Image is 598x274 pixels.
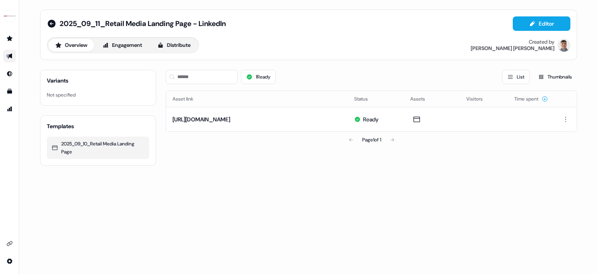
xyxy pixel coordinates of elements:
[47,77,68,85] div: Variants
[3,237,16,250] a: Go to integrations
[471,45,554,52] div: [PERSON_NAME] [PERSON_NAME]
[96,39,149,52] button: Engagement
[241,70,276,84] button: 1Ready
[3,32,16,45] a: Go to prospects
[514,92,548,106] button: Time spent
[502,70,530,84] button: List
[3,103,16,115] a: Go to attribution
[533,70,577,84] button: Thumbnails
[151,39,197,52] button: Distribute
[3,50,16,62] a: Go to outbound experience
[513,20,570,29] a: Editor
[3,255,16,268] a: Go to integrations
[52,140,144,156] div: 2025_09_10_Retail Media Landing Page
[558,39,570,52] img: Denis
[404,91,460,107] th: Assets
[166,91,348,107] th: Asset link
[60,19,226,28] span: 2025_09_11_Retail Media Landing Page - LinkedIn
[47,91,149,99] div: Not specified
[362,136,381,144] div: Page 1 of 1
[47,122,74,130] div: Templates
[173,115,230,123] button: [URL][DOMAIN_NAME]
[513,16,570,31] button: Editor
[466,92,492,106] button: Visitors
[3,85,16,98] a: Go to templates
[363,115,379,123] div: Ready
[48,39,94,52] button: Overview
[354,92,377,106] button: Status
[3,67,16,80] a: Go to Inbound
[529,39,554,45] div: Created by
